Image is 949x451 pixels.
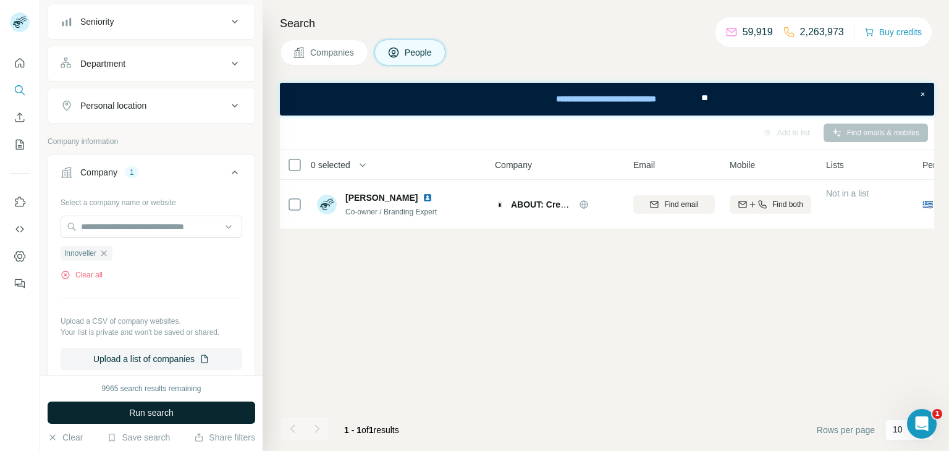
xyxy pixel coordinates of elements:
[10,245,30,268] button: Dashboard
[80,15,114,28] div: Seniority
[311,159,350,171] span: 0 selected
[10,218,30,240] button: Use Surfe API
[64,248,96,259] span: Innoveller
[80,99,146,112] div: Personal location
[48,158,255,192] button: Company1
[743,25,773,40] p: 59,919
[125,167,139,178] div: 1
[10,133,30,156] button: My lists
[194,431,255,444] button: Share filters
[280,15,934,32] h4: Search
[48,49,255,78] button: Department
[730,195,811,214] button: Find both
[10,272,30,295] button: Feedback
[10,79,30,101] button: Search
[317,195,337,214] img: Avatar
[361,425,369,435] span: of
[495,159,532,171] span: Company
[61,269,103,280] button: Clear all
[61,348,242,370] button: Upload a list of companies
[10,106,30,129] button: Enrich CSV
[48,7,255,36] button: Seniority
[10,52,30,74] button: Quick start
[893,423,903,436] p: 10
[405,46,433,59] span: People
[80,57,125,70] div: Department
[817,424,875,436] span: Rows per page
[800,25,844,40] p: 2,263,973
[61,316,242,327] p: Upload a CSV of company websites.
[345,193,418,203] span: [PERSON_NAME]
[664,199,698,210] span: Find email
[826,188,869,198] span: Not in a list
[826,159,844,171] span: Lists
[922,198,933,211] span: 🇬🇷
[61,327,242,338] p: Your list is private and won't be saved or shared.
[129,407,174,419] span: Run search
[102,383,201,394] div: 9965 search results remaining
[10,191,30,213] button: Use Surfe on LinkedIn
[423,193,432,203] img: LinkedIn logo
[310,46,355,59] span: Companies
[633,195,715,214] button: Find email
[495,200,505,209] img: Logo of ABOUT: Creative Agency
[345,208,437,216] span: Co-owner / Branding Expert
[48,402,255,424] button: Run search
[730,159,755,171] span: Mobile
[369,425,374,435] span: 1
[280,83,934,116] iframe: Banner
[80,166,117,179] div: Company
[864,23,922,41] button: Buy credits
[61,192,242,208] div: Select a company name or website
[511,200,614,209] span: ABOUT: Creative Agency
[48,136,255,147] p: Company information
[633,159,655,171] span: Email
[344,425,399,435] span: results
[48,431,83,444] button: Clear
[107,431,170,444] button: Save search
[344,425,361,435] span: 1 - 1
[772,199,803,210] span: Find both
[48,91,255,120] button: Personal location
[932,409,942,419] span: 1
[907,409,937,439] iframe: Intercom live chat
